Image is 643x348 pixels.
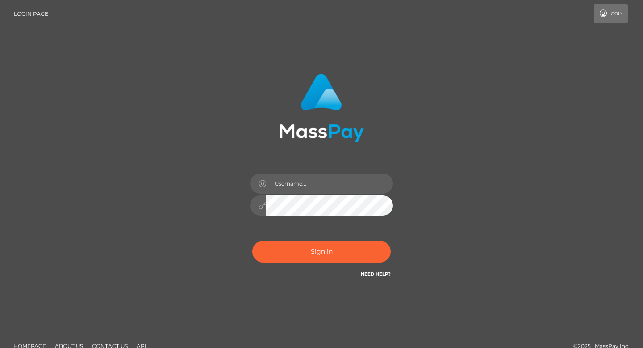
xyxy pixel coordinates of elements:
[279,74,364,142] img: MassPay Login
[14,4,48,23] a: Login Page
[266,174,393,194] input: Username...
[594,4,628,23] a: Login
[361,271,391,277] a: Need Help?
[252,241,391,263] button: Sign in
